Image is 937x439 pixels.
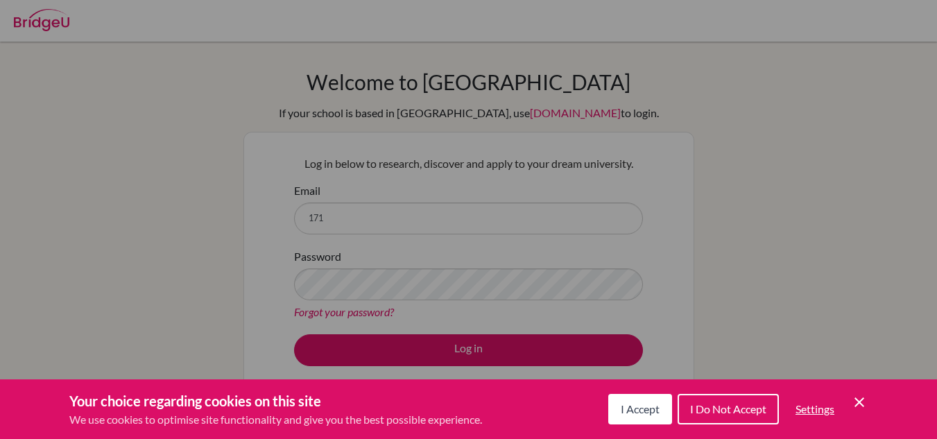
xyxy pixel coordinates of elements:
span: I Accept [621,402,660,415]
p: We use cookies to optimise site functionality and give you the best possible experience. [69,411,482,428]
button: Save and close [851,394,868,411]
button: I Accept [608,394,672,424]
span: Settings [796,402,834,415]
h3: Your choice regarding cookies on this site [69,390,482,411]
button: Settings [784,395,845,423]
button: I Do Not Accept [678,394,779,424]
span: I Do Not Accept [690,402,766,415]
